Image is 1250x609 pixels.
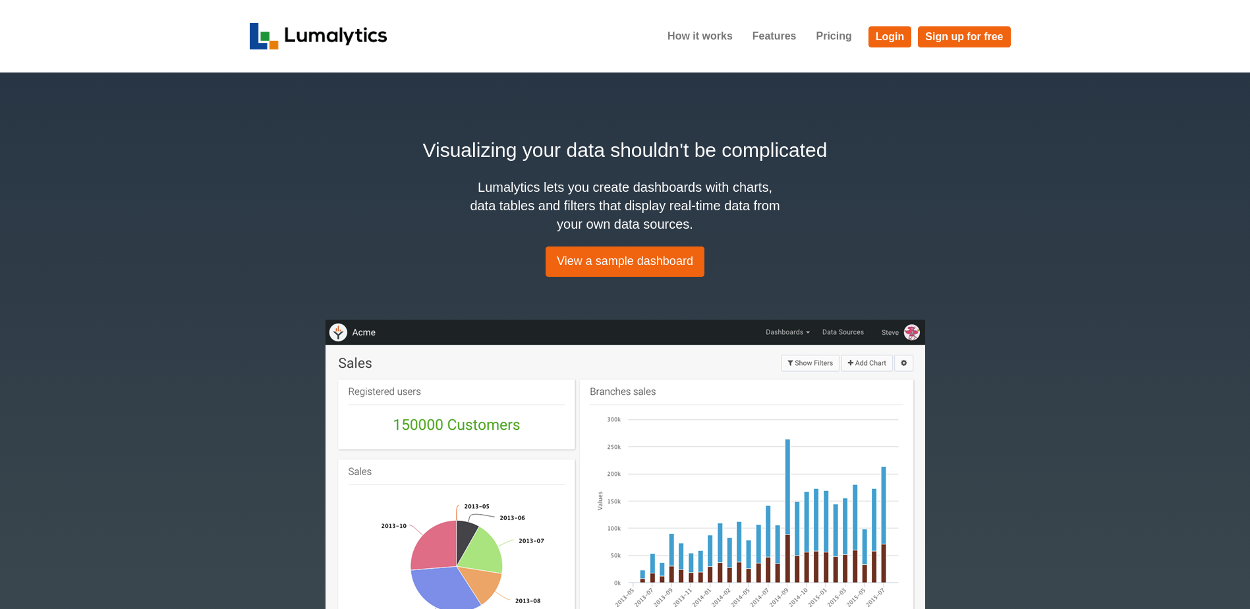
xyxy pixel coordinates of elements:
a: Sign up for free [918,26,1010,47]
img: logo_v2-f34f87db3d4d9f5311d6c47995059ad6168825a3e1eb260e01c8041e89355404.png [250,23,387,49]
a: Features [743,20,807,53]
h4: Lumalytics lets you create dashboards with charts, data tables and filters that display real-time... [467,178,783,233]
a: Pricing [806,20,861,53]
h2: Visualizing your data shouldn't be complicated [250,135,1001,165]
a: How it works [658,20,743,53]
a: Login [868,26,912,47]
a: View a sample dashboard [546,246,704,277]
